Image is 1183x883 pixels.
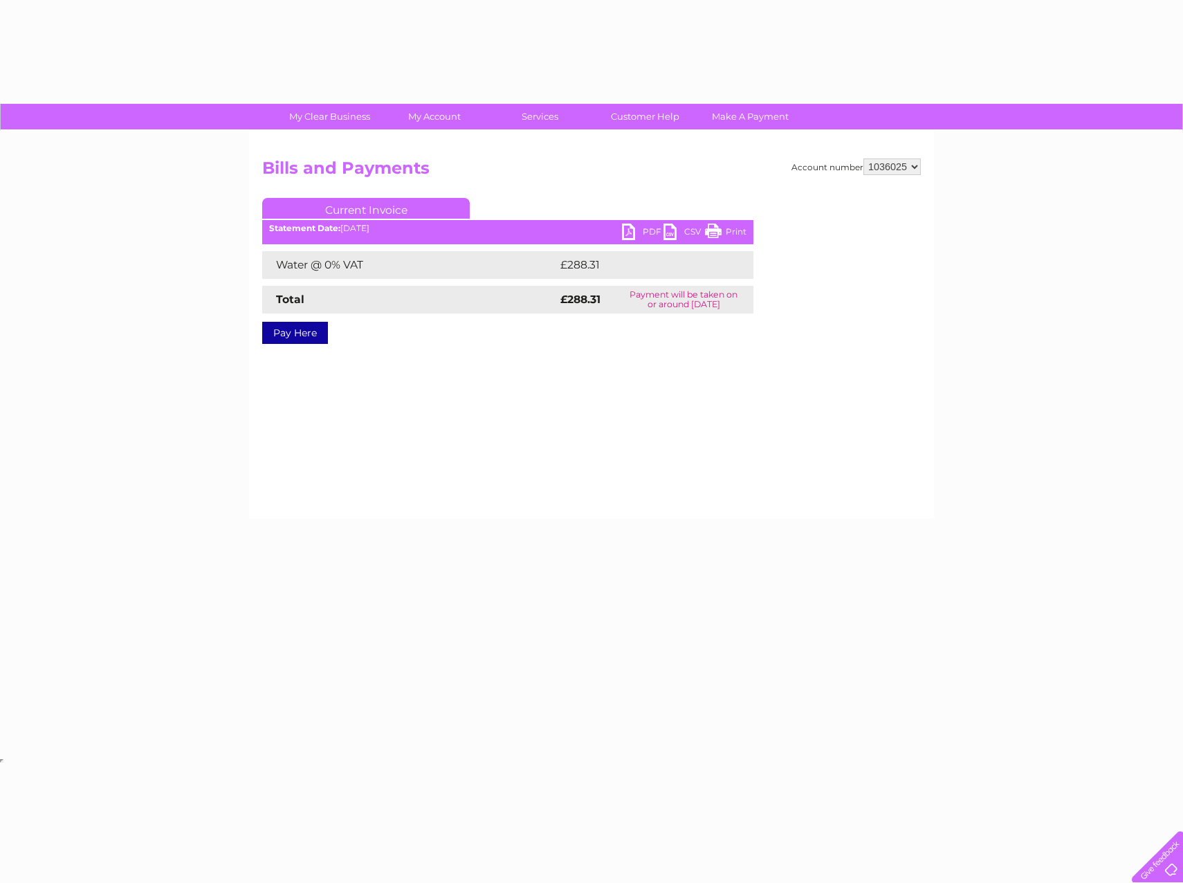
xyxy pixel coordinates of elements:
[483,104,597,129] a: Services
[614,286,753,313] td: Payment will be taken on or around [DATE]
[791,158,921,175] div: Account number
[262,224,753,233] div: [DATE]
[560,293,600,306] strong: £288.31
[276,293,304,306] strong: Total
[262,322,328,344] a: Pay Here
[588,104,702,129] a: Customer Help
[693,104,807,129] a: Make A Payment
[269,223,340,233] b: Statement Date:
[663,224,705,244] a: CSV
[622,224,663,244] a: PDF
[262,198,470,219] a: Current Invoice
[262,251,557,279] td: Water @ 0% VAT
[557,251,728,279] td: £288.31
[705,224,746,244] a: Print
[273,104,387,129] a: My Clear Business
[262,158,921,185] h2: Bills and Payments
[378,104,492,129] a: My Account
